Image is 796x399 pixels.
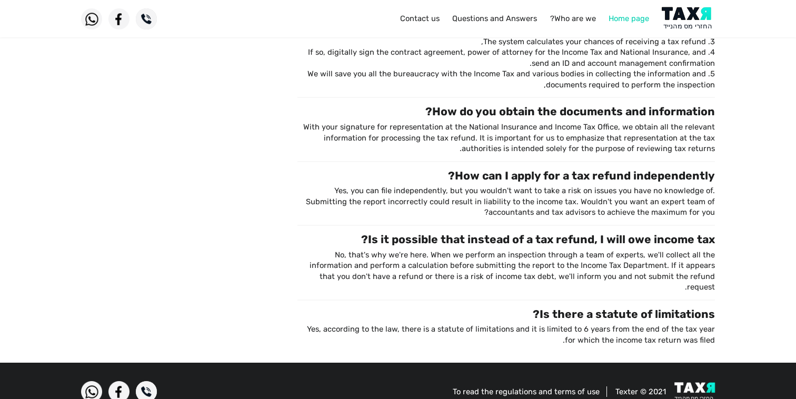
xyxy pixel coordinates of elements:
font: If so, digitally sign the contract agreement, power of attorney for the Income Tax and National I... [308,47,715,67]
a: Who are we? [550,14,596,23]
a: Home page [609,14,649,23]
font: With your signature for representation at the National Insurance and Income Tax Office, we obtain... [303,122,715,153]
font: How do you obtain the documents and information? [425,105,715,118]
a: To read the regulations and terms of use [453,387,600,396]
img: WhatsApp [81,8,102,29]
a: Questions and Answers [452,14,537,23]
font: No, that's why we're here. When we perform an inspection through a team of experts, we'll collect... [310,250,715,292]
font: We will save you all the bureaucracy with the Income Tax and various bodies in collecting the inf... [307,69,715,89]
font: How can I apply for a tax refund independently? [448,169,715,182]
font: The system calculates your chances of receiving a tax refund, [481,37,706,46]
font: Yes, you can file independently, but you wouldn't want to take a risk on issues you have no knowl... [306,186,715,217]
img: Facebook [108,8,130,29]
font: Yes, according to the law, there is a statute of limitations and it is limited to 6 years from th... [307,324,715,344]
font: Texter © 2021 [615,387,666,396]
a: Contact us [400,14,440,23]
img: Logo [662,7,715,31]
font: Is it possible that instead of a tax refund, I will owe income tax? [361,233,715,246]
img: Phone [136,8,157,29]
font: Is there a statute of limitations? [533,307,715,321]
